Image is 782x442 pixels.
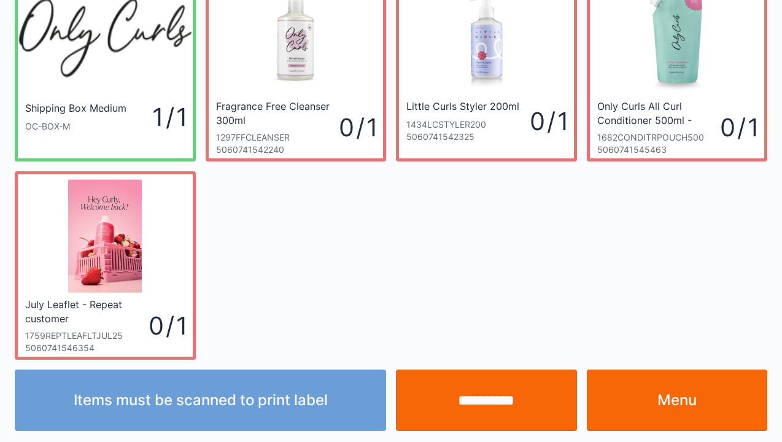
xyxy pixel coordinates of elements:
[25,298,145,325] div: July Leaflet - Repeat customer
[68,179,142,293] img: Screenshot-87.png
[130,99,185,134] div: 1 / 1
[587,370,768,431] a: Menu
[25,342,149,354] div: 5060741546354
[15,171,196,360] a: July Leaflet - Repeat customer1759REPTLEAFLTJUL2550607415463540 / 1
[339,110,376,145] div: 0 / 1
[597,144,721,156] div: 5060741545463
[522,104,567,139] div: 0 / 1
[25,101,126,115] div: Shipping Box Medium
[216,144,339,156] div: 5060741542240
[406,99,519,114] div: Little Curls Styler 200ml
[25,120,130,133] div: OC-BOX-M
[597,131,721,144] div: 1682CONDITRPOUCH500
[720,110,757,145] div: 0 / 1
[25,330,149,342] div: 1759REPTLEAFLTJUL25
[406,118,522,131] div: 1434LCSTYLER200
[149,308,185,343] div: 0 / 1
[406,131,522,143] div: 5060741542325
[216,131,339,144] div: 1297FFCLEANSER
[216,99,336,126] div: Fragrance Free Cleanser 300ml
[597,99,718,126] div: Only Curls All Curl Conditioner 500ml - Refill Pouch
